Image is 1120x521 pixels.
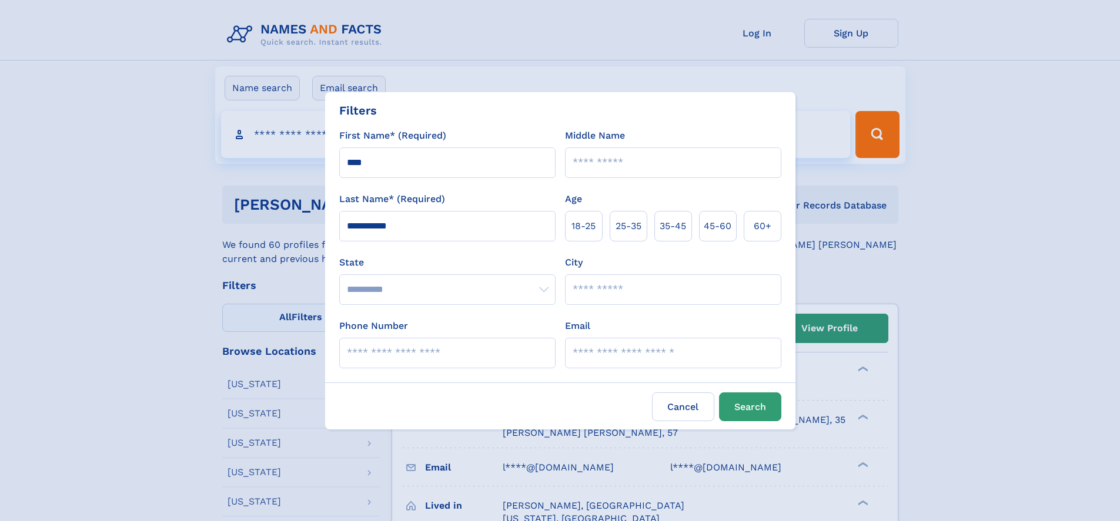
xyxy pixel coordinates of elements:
[616,219,641,233] span: 25‑35
[339,319,408,333] label: Phone Number
[339,102,377,119] div: Filters
[571,219,596,233] span: 18‑25
[339,192,445,206] label: Last Name* (Required)
[339,256,556,270] label: State
[719,392,781,421] button: Search
[565,256,583,270] label: City
[660,219,686,233] span: 35‑45
[754,219,771,233] span: 60+
[565,129,625,143] label: Middle Name
[565,192,582,206] label: Age
[339,129,446,143] label: First Name* (Required)
[652,392,714,421] label: Cancel
[704,219,731,233] span: 45‑60
[565,319,590,333] label: Email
